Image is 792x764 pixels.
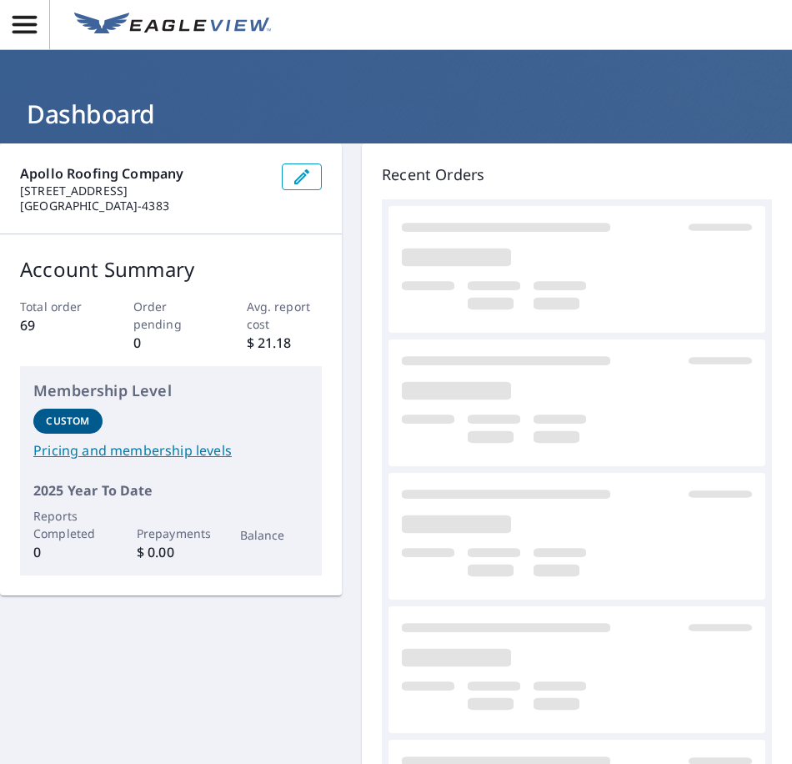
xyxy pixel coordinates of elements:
p: Prepayments [137,525,206,542]
p: Avg. report cost [247,298,323,333]
a: Pricing and membership levels [33,440,308,460]
p: 2025 Year To Date [33,480,308,500]
p: [GEOGRAPHIC_DATA]-4383 [20,199,268,214]
p: Order pending [133,298,209,333]
h1: Dashboard [20,97,772,131]
p: Balance [240,526,309,544]
p: [STREET_ADDRESS] [20,183,268,199]
p: Custom [46,414,89,429]
p: Reports Completed [33,507,103,542]
p: Account Summary [20,254,322,284]
p: $ 0.00 [137,542,206,562]
p: Total order [20,298,96,315]
p: Membership Level [33,379,308,402]
p: Apollo Roofing Company [20,163,268,183]
p: 69 [20,315,96,335]
img: EV Logo [74,13,271,38]
p: 0 [33,542,103,562]
p: $ 21.18 [247,333,323,353]
a: EV Logo [64,3,281,48]
p: 0 [133,333,209,353]
p: Recent Orders [382,163,772,186]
